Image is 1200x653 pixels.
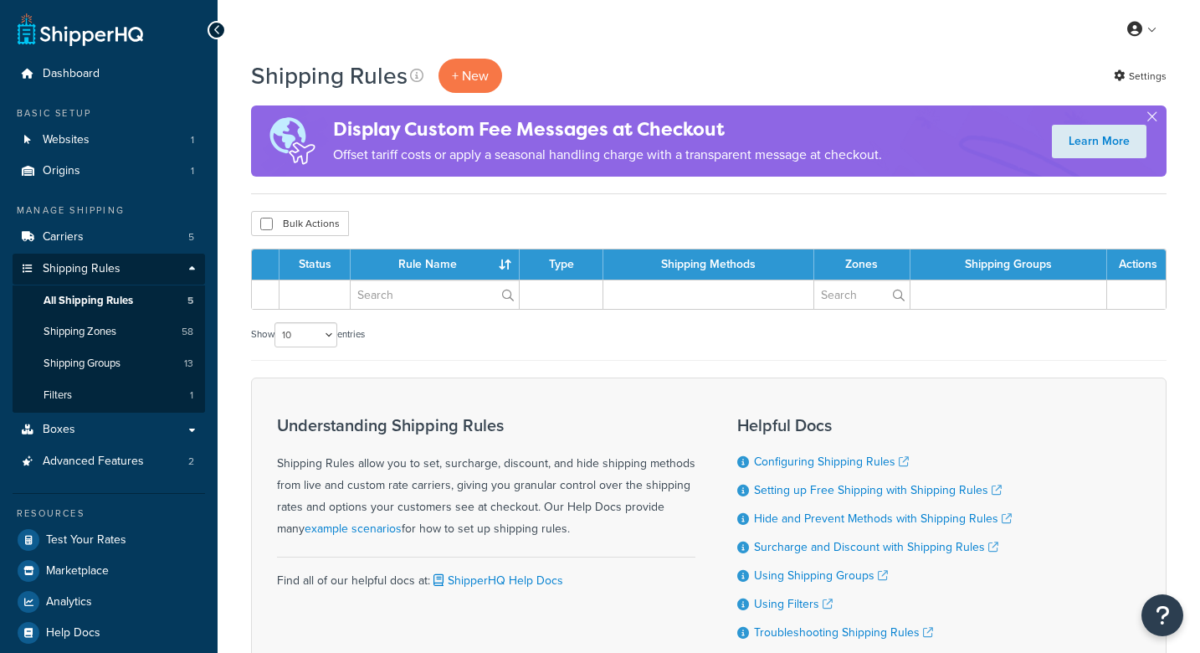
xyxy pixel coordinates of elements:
[46,533,126,548] span: Test Your Rates
[13,380,205,411] a: Filters 1
[18,13,143,46] a: ShipperHQ Home
[13,618,205,648] a: Help Docs
[43,262,121,276] span: Shipping Rules
[251,211,349,236] button: Bulk Actions
[43,230,84,244] span: Carriers
[277,557,695,592] div: Find all of our helpful docs at:
[910,249,1107,280] th: Shipping Groups
[351,280,519,309] input: Search
[279,249,351,280] th: Status
[13,285,205,316] a: All Shipping Rules 5
[274,322,337,347] select: Showentries
[251,59,408,92] h1: Shipping Rules
[13,506,205,521] div: Resources
[184,357,193,371] span: 13
[333,143,882,167] p: Offset tariff costs or apply a seasonal handling charge with a transparent message at checkout.
[251,105,333,177] img: duties-banner-06bc72dcb5fe05cb3f9472aba00be2ae8eb53ab6f0d8bb03d382ba314ac3c341.png
[1052,125,1146,158] a: Learn More
[44,294,133,308] span: All Shipping Rules
[13,125,205,156] li: Websites
[814,280,910,309] input: Search
[43,133,90,147] span: Websites
[13,156,205,187] a: Origins 1
[191,133,194,147] span: 1
[603,249,813,280] th: Shipping Methods
[44,357,121,371] span: Shipping Groups
[13,348,205,379] a: Shipping Groups 13
[43,164,80,178] span: Origins
[13,316,205,347] li: Shipping Zones
[1141,594,1183,636] button: Open Resource Center
[13,525,205,555] a: Test Your Rates
[754,567,888,584] a: Using Shipping Groups
[13,59,205,90] a: Dashboard
[46,564,109,578] span: Marketplace
[1107,249,1166,280] th: Actions
[182,325,193,339] span: 58
[43,67,100,81] span: Dashboard
[814,249,910,280] th: Zones
[13,222,205,253] li: Carriers
[351,249,520,280] th: Rule Name
[754,538,998,556] a: Surcharge and Discount with Shipping Rules
[737,416,1012,434] h3: Helpful Docs
[13,254,205,413] li: Shipping Rules
[46,626,100,640] span: Help Docs
[13,446,205,477] li: Advanced Features
[1114,64,1167,88] a: Settings
[13,203,205,218] div: Manage Shipping
[754,481,1002,499] a: Setting up Free Shipping with Shipping Rules
[13,380,205,411] li: Filters
[46,595,92,609] span: Analytics
[305,520,402,537] a: example scenarios
[277,416,695,434] h3: Understanding Shipping Rules
[13,156,205,187] li: Origins
[251,322,365,347] label: Show entries
[191,164,194,178] span: 1
[754,595,833,613] a: Using Filters
[13,446,205,477] a: Advanced Features 2
[13,587,205,617] a: Analytics
[438,59,502,93] p: + New
[520,249,603,280] th: Type
[754,624,933,641] a: Troubleshooting Shipping Rules
[13,316,205,347] a: Shipping Zones 58
[333,116,882,143] h4: Display Custom Fee Messages at Checkout
[13,254,205,285] a: Shipping Rules
[754,510,1012,527] a: Hide and Prevent Methods with Shipping Rules
[188,455,194,469] span: 2
[43,455,144,469] span: Advanced Features
[187,294,193,308] span: 5
[13,222,205,253] a: Carriers 5
[44,325,116,339] span: Shipping Zones
[13,556,205,586] a: Marketplace
[754,453,909,470] a: Configuring Shipping Rules
[13,125,205,156] a: Websites 1
[430,572,563,589] a: ShipperHQ Help Docs
[190,388,193,403] span: 1
[188,230,194,244] span: 5
[13,348,205,379] li: Shipping Groups
[13,106,205,121] div: Basic Setup
[13,285,205,316] li: All Shipping Rules
[277,416,695,540] div: Shipping Rules allow you to set, surcharge, discount, and hide shipping methods from live and cus...
[44,388,72,403] span: Filters
[43,423,75,437] span: Boxes
[13,414,205,445] a: Boxes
